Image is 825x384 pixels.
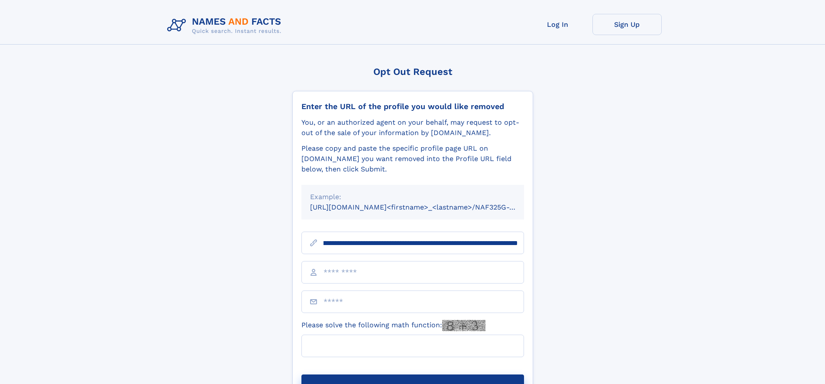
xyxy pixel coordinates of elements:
[310,203,540,211] small: [URL][DOMAIN_NAME]<firstname>_<lastname>/NAF325G-xxxxxxxx
[301,143,524,174] div: Please copy and paste the specific profile page URL on [DOMAIN_NAME] you want removed into the Pr...
[592,14,662,35] a: Sign Up
[301,102,524,111] div: Enter the URL of the profile you would like removed
[301,320,485,331] label: Please solve the following math function:
[292,66,533,77] div: Opt Out Request
[164,14,288,37] img: Logo Names and Facts
[523,14,592,35] a: Log In
[310,192,515,202] div: Example:
[301,117,524,138] div: You, or an authorized agent on your behalf, may request to opt-out of the sale of your informatio...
